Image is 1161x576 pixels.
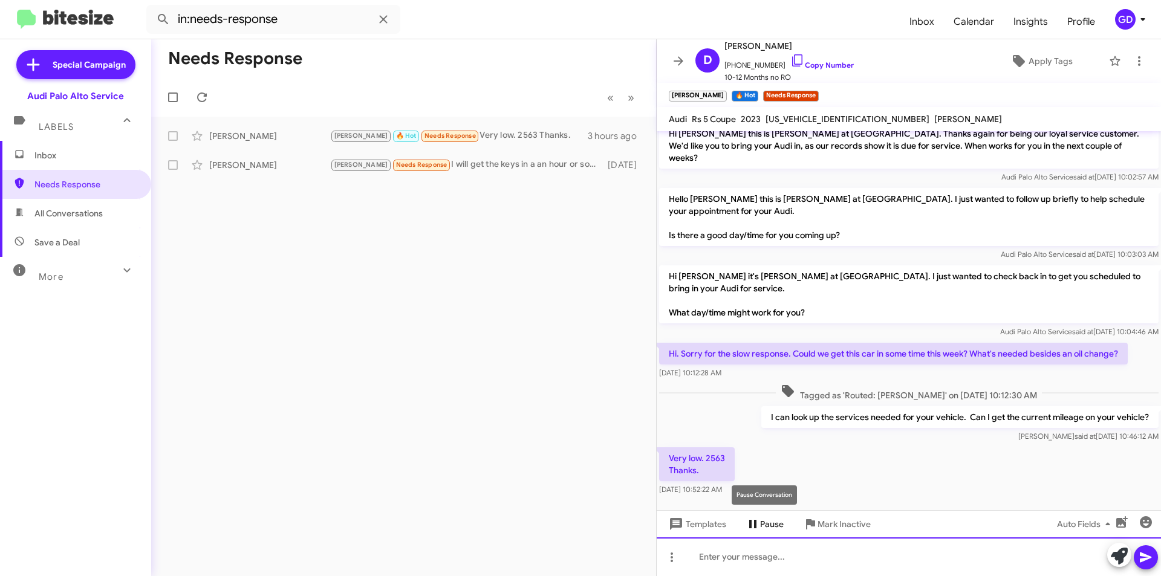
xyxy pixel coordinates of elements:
p: Very low. 2563 Thanks. [659,447,735,481]
span: Save a Deal [34,236,80,248]
a: Insights [1004,4,1058,39]
button: Templates [657,513,736,535]
span: Tagged as 'Routed: [PERSON_NAME]' on [DATE] 10:12:30 AM [776,384,1042,401]
div: [DATE] [602,159,646,171]
span: [PHONE_NUMBER] [724,53,854,71]
span: Labels [39,121,74,132]
span: [PERSON_NAME] [334,132,388,140]
span: [PERSON_NAME] [334,161,388,169]
a: Special Campaign [16,50,135,79]
span: 10-12 Months no RO [724,71,854,83]
span: said at [1073,250,1094,259]
button: Previous [600,85,621,110]
span: [DATE] 10:52:22 AM [659,485,722,494]
div: 3 hours ago [588,130,646,142]
button: Mark Inactive [793,513,880,535]
span: said at [1073,172,1094,181]
span: said at [1075,432,1096,441]
span: « [607,90,614,105]
span: Inbox [34,149,137,161]
span: Needs Response [396,161,447,169]
span: Mark Inactive [818,513,871,535]
span: More [39,271,63,282]
span: Rs 5 Coupe [692,114,736,125]
small: Needs Response [763,91,819,102]
button: Next [620,85,642,110]
a: Copy Number [790,60,854,70]
span: Auto Fields [1057,513,1115,535]
small: 🔥 Hot [732,91,758,102]
span: 2023 [741,114,761,125]
a: Calendar [944,4,1004,39]
p: Hi [PERSON_NAME] it's [PERSON_NAME] at [GEOGRAPHIC_DATA]. I just wanted to check back in to get y... [659,265,1159,323]
p: I can look up the services needed for your vehicle. Can I get the current mileage on your vehicle? [761,406,1159,428]
span: Needs Response [34,178,137,190]
span: Apply Tags [1029,50,1073,72]
span: [US_VEHICLE_IDENTIFICATION_NUMBER] [766,114,929,125]
div: Audi Palo Alto Service [27,90,124,102]
p: Hello [PERSON_NAME] this is [PERSON_NAME] at [GEOGRAPHIC_DATA]. I just wanted to follow up briefl... [659,188,1159,246]
div: GD [1115,9,1136,30]
span: » [628,90,634,105]
p: Hi [PERSON_NAME] this is [PERSON_NAME] at [GEOGRAPHIC_DATA]. Thanks again for being our loyal ser... [659,123,1159,169]
div: [PERSON_NAME] [209,159,330,171]
span: Pause [760,513,784,535]
button: GD [1105,9,1148,30]
span: Audi Palo Alto Service [DATE] 10:02:57 AM [1001,172,1159,181]
button: Auto Fields [1047,513,1125,535]
nav: Page navigation example [600,85,642,110]
span: said at [1072,327,1093,336]
span: All Conversations [34,207,103,219]
div: Pause Conversation [732,485,797,505]
span: Audi [669,114,687,125]
span: [DATE] 10:12:28 AM [659,368,721,377]
div: Very low. 2563 Thanks. [330,129,588,143]
span: 🔥 Hot [396,132,417,140]
span: [PERSON_NAME] [934,114,1002,125]
a: Inbox [900,4,944,39]
div: [PERSON_NAME] [209,130,330,142]
span: [PERSON_NAME] [DATE] 10:46:12 AM [1018,432,1159,441]
button: Apply Tags [979,50,1103,72]
span: Audi Palo Alto Service [DATE] 10:03:03 AM [1001,250,1159,259]
span: Audi Palo Alto Service [DATE] 10:04:46 AM [1000,327,1159,336]
input: Search [146,5,400,34]
div: I will get the keys in a an hour or so I can go in the garage to check the mileage. Thanks [330,158,602,172]
span: Needs Response [424,132,476,140]
span: Templates [666,513,726,535]
h1: Needs Response [168,49,302,68]
span: D [703,51,712,70]
span: Special Campaign [53,59,126,71]
a: Profile [1058,4,1105,39]
small: [PERSON_NAME] [669,91,727,102]
p: Hi. Sorry for the slow response. Could we get this car in some time this week? What's needed besi... [659,343,1128,364]
button: Pause [736,513,793,535]
span: [PERSON_NAME] [724,39,854,53]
